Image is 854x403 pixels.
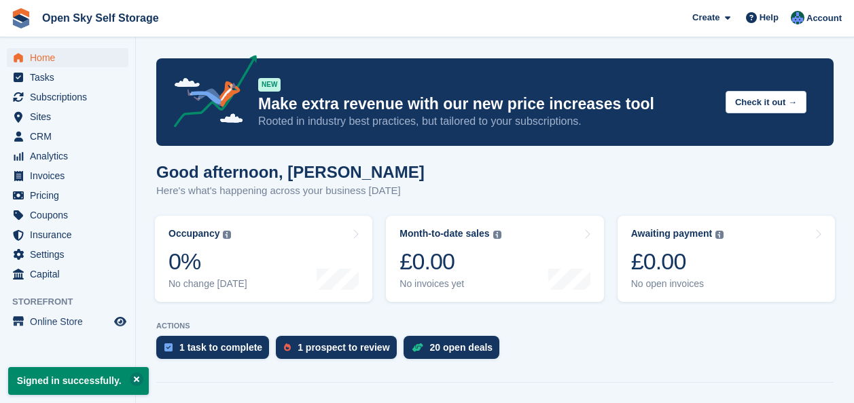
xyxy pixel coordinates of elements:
[12,295,135,309] span: Storefront
[37,7,164,29] a: Open Sky Self Storage
[30,265,111,284] span: Capital
[8,367,149,395] p: Signed in successfully.
[692,11,719,24] span: Create
[30,48,111,67] span: Home
[258,78,281,92] div: NEW
[412,343,423,352] img: deal-1b604bf984904fb50ccaf53a9ad4b4a5d6e5aea283cecdc64d6e3604feb123c2.svg
[7,48,128,67] a: menu
[30,312,111,331] span: Online Store
[7,166,128,185] a: menu
[399,228,489,239] div: Month-to-date sales
[715,231,724,239] img: icon-info-grey-7440780725fd019a000dd9b08b2336e03edf1995a4989e88bcd33f0948082b44.svg
[156,163,425,181] h1: Good afternoon, [PERSON_NAME]
[726,91,806,113] button: Check it out →
[30,68,111,87] span: Tasks
[30,206,111,225] span: Coupons
[11,8,31,28] img: stora-icon-8386f47178a22dfd0bd8f6a31ec36ba5ce8667c1dd55bd0f319d3a0aa187defe.svg
[162,55,257,132] img: price-adjustments-announcement-icon-8257ccfd72463d97f412b2fc003d46551f7dbcb40ab6d574587a9cd5c0d94...
[493,231,501,239] img: icon-info-grey-7440780725fd019a000dd9b08b2336e03edf1995a4989e88bcd33f0948082b44.svg
[168,248,247,275] div: 0%
[7,186,128,205] a: menu
[7,206,128,225] a: menu
[30,127,111,146] span: CRM
[164,343,173,351] img: task-75834270c22a3079a89374b754ae025e5fb1db73e45f91037f5363f120a921f8.svg
[156,336,276,366] a: 1 task to complete
[155,216,372,302] a: Occupancy 0% No change [DATE]
[258,94,715,114] p: Make extra revenue with our new price increases tool
[30,147,111,166] span: Analytics
[156,322,834,330] p: ACTIONS
[399,278,501,290] div: No invoices yet
[806,12,842,25] span: Account
[298,342,389,353] div: 1 prospect to review
[156,183,425,199] p: Here's what's happening across your business [DATE]
[7,245,128,264] a: menu
[258,114,715,129] p: Rooted in industry best practices, but tailored to your subscriptions.
[7,88,128,107] a: menu
[168,278,247,290] div: No change [DATE]
[760,11,779,24] span: Help
[30,166,111,185] span: Invoices
[168,228,219,239] div: Occupancy
[791,11,804,24] img: Damon Boniface
[618,216,835,302] a: Awaiting payment £0.00 No open invoices
[7,107,128,126] a: menu
[30,107,111,126] span: Sites
[179,342,262,353] div: 1 task to complete
[30,186,111,205] span: Pricing
[7,225,128,244] a: menu
[276,336,403,366] a: 1 prospect to review
[30,225,111,244] span: Insurance
[430,342,493,353] div: 20 open deals
[399,248,501,275] div: £0.00
[284,343,291,351] img: prospect-51fa495bee0391a8d652442698ab0144808aea92771e9ea1ae160a38d050c398.svg
[30,245,111,264] span: Settings
[112,313,128,330] a: Preview store
[7,265,128,284] a: menu
[7,147,128,166] a: menu
[223,231,231,239] img: icon-info-grey-7440780725fd019a000dd9b08b2336e03edf1995a4989e88bcd33f0948082b44.svg
[404,336,507,366] a: 20 open deals
[631,248,724,275] div: £0.00
[7,312,128,331] a: menu
[30,88,111,107] span: Subscriptions
[631,278,724,290] div: No open invoices
[7,127,128,146] a: menu
[7,68,128,87] a: menu
[631,228,713,239] div: Awaiting payment
[386,216,603,302] a: Month-to-date sales £0.00 No invoices yet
